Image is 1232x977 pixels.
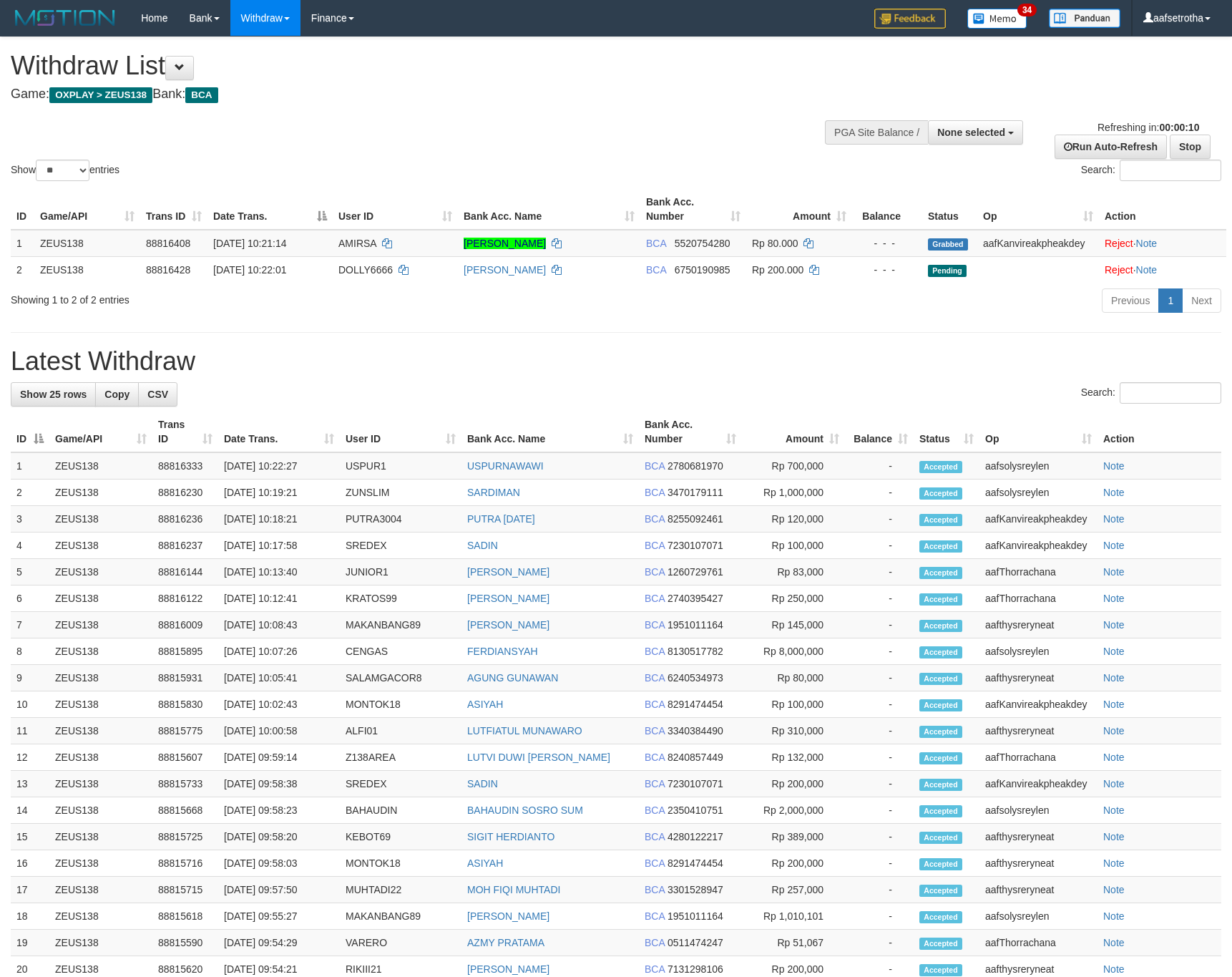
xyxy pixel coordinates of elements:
[340,744,461,771] td: Z138AREA
[1158,288,1183,313] a: 1
[742,612,845,638] td: Rp 145,000
[1170,135,1211,159] a: Stop
[668,513,723,525] span: Copy 8255092461 to clipboard
[640,189,746,230] th: Bank Acc. Number: activate to sort column ascending
[333,189,458,230] th: User ID: activate to sort column ascending
[340,638,461,665] td: CENGAS
[218,506,340,533] td: [DATE] 10:18:21
[147,389,168,400] span: CSV
[919,752,962,764] span: Accepted
[340,559,461,585] td: JUNIOR1
[218,797,340,824] td: [DATE] 09:58:23
[1120,160,1221,181] input: Search:
[928,265,967,277] span: Pending
[742,533,845,559] td: Rp 100,000
[467,646,538,657] a: FERDIANSYAH
[979,559,1097,585] td: aafThorrachana
[742,771,845,797] td: Rp 200,000
[845,718,914,744] td: -
[858,236,916,251] div: - - -
[742,559,845,585] td: Rp 83,000
[152,533,218,559] td: 88816237
[668,593,723,604] span: Copy 2740395427 to clipboard
[1099,256,1226,283] td: ·
[152,850,218,877] td: 88815716
[742,665,845,691] td: Rp 80,000
[742,718,845,744] td: Rp 310,000
[646,238,666,249] span: BCA
[152,638,218,665] td: 88815895
[825,120,928,145] div: PGA Site Balance /
[1103,699,1125,710] a: Note
[645,646,665,657] span: BCA
[340,718,461,744] td: ALFI01
[845,824,914,850] td: -
[11,506,49,533] td: 3
[668,831,723,842] span: Copy 4280122217 to clipboard
[467,805,583,816] a: BAHAUDIN SOSRO SUM
[752,264,803,276] span: Rp 200.000
[152,412,218,452] th: Trans ID: activate to sort column ascending
[1103,831,1125,842] a: Note
[467,672,558,684] a: AGUNG GUNAWAN
[11,480,49,506] td: 2
[1103,857,1125,869] a: Note
[668,566,723,578] span: Copy 1260729761 to clipboard
[979,506,1097,533] td: aafKanvireakpheakdey
[49,771,152,797] td: ZEUS138
[340,612,461,638] td: MAKANBANG89
[645,540,665,551] span: BCA
[340,691,461,718] td: MONTOK18
[218,452,340,480] td: [DATE] 10:22:27
[1097,122,1199,133] span: Refreshing in:
[1103,460,1125,472] a: Note
[340,797,461,824] td: BAHAUDIN
[1097,412,1221,452] th: Action
[218,718,340,744] td: [DATE] 10:00:58
[11,287,503,307] div: Showing 1 to 2 of 2 entries
[11,824,49,850] td: 15
[1159,122,1199,133] strong: 00:00:10
[919,832,962,844] span: Accepted
[845,559,914,585] td: -
[1017,4,1037,16] span: 34
[1081,382,1221,404] label: Search:
[967,9,1027,29] img: Button%20Memo.svg
[1136,264,1158,276] a: Note
[213,238,286,249] span: [DATE] 10:21:14
[461,412,639,452] th: Bank Acc. Name: activate to sort column ascending
[977,230,1099,257] td: aafKanvireakpheakdey
[845,744,914,771] td: -
[218,824,340,850] td: [DATE] 09:58:20
[852,189,922,230] th: Balance
[185,87,217,103] span: BCA
[979,771,1097,797] td: aafKanvireakpheakdey
[1103,619,1125,631] a: Note
[49,506,152,533] td: ZEUS138
[340,850,461,877] td: MONTOK18
[1136,238,1158,249] a: Note
[49,638,152,665] td: ZEUS138
[152,612,218,638] td: 88816009
[919,593,962,606] span: Accepted
[11,771,49,797] td: 13
[858,263,916,277] div: - - -
[845,638,914,665] td: -
[742,824,845,850] td: Rp 389,000
[11,87,807,102] h4: Game: Bank:
[742,850,845,877] td: Rp 200,000
[979,480,1097,506] td: aafsolysreylen
[742,452,845,480] td: Rp 700,000
[152,506,218,533] td: 88816236
[1103,725,1125,737] a: Note
[104,389,129,400] span: Copy
[464,238,546,249] a: [PERSON_NAME]
[979,585,1097,612] td: aafThorrachana
[645,513,665,525] span: BCA
[49,480,152,506] td: ZEUS138
[646,264,666,276] span: BCA
[11,189,34,230] th: ID
[467,725,582,737] a: LUTFIATUL MUNAWARO
[218,412,340,452] th: Date Trans.: activate to sort column ascending
[11,585,49,612] td: 6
